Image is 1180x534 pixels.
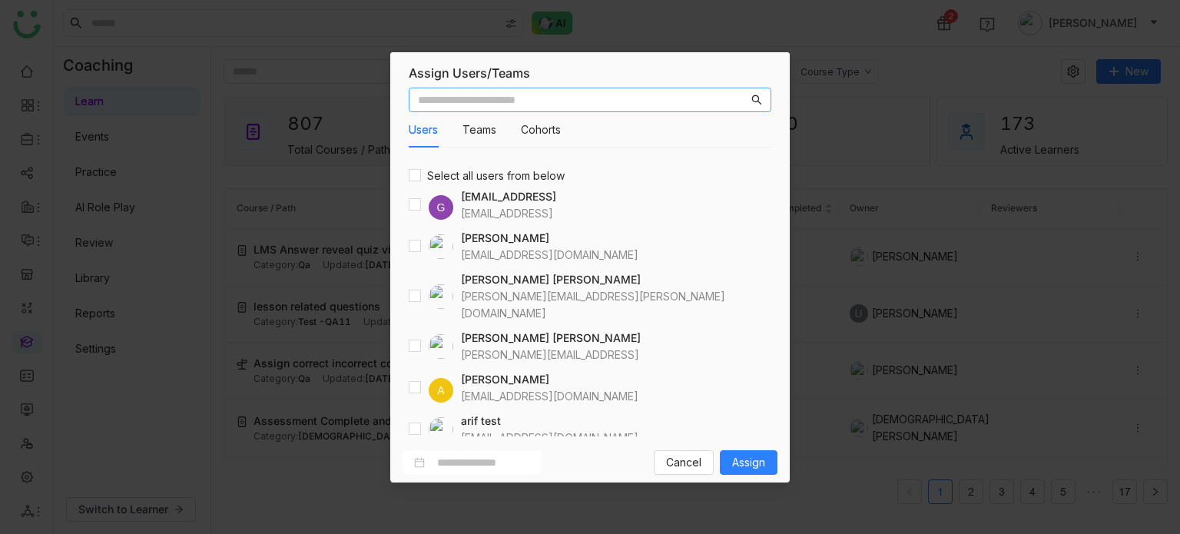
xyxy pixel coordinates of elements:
div: Assign Users/Teams [409,65,771,81]
span: Assign [732,454,765,471]
div: [EMAIL_ADDRESS][DOMAIN_NAME] [461,247,638,264]
button: Cohorts [521,121,561,138]
div: [EMAIL_ADDRESS] [461,205,556,222]
img: 68e8b4ff56568033e849b307 [429,284,453,309]
img: 684abccfde261c4b36a4c026 [429,417,453,442]
h4: [EMAIL_ADDRESS] [461,188,556,205]
img: 684fd8469a55a50394c15cc7 [429,234,453,259]
h4: [PERSON_NAME] [PERSON_NAME] [461,330,641,347]
button: Teams [462,121,496,138]
h4: [PERSON_NAME] [461,230,638,247]
img: 684a9b57de261c4b36a3d29f [429,334,453,359]
div: [PERSON_NAME][EMAIL_ADDRESS][PERSON_NAME][DOMAIN_NAME] [461,288,735,322]
div: [EMAIL_ADDRESS][DOMAIN_NAME] [461,430,638,446]
button: Assign [720,450,777,475]
div: G [429,195,453,220]
h4: [PERSON_NAME] [PERSON_NAME] [461,271,735,288]
div: A [429,378,453,403]
h4: [PERSON_NAME] [461,371,638,388]
button: Users [409,121,438,138]
div: [PERSON_NAME][EMAIL_ADDRESS] [461,347,641,363]
span: Select all users from below [421,167,571,184]
div: [EMAIL_ADDRESS][DOMAIN_NAME] [461,388,638,405]
span: Cancel [666,454,701,471]
button: Cancel [654,450,714,475]
h4: arif test [461,413,638,430]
